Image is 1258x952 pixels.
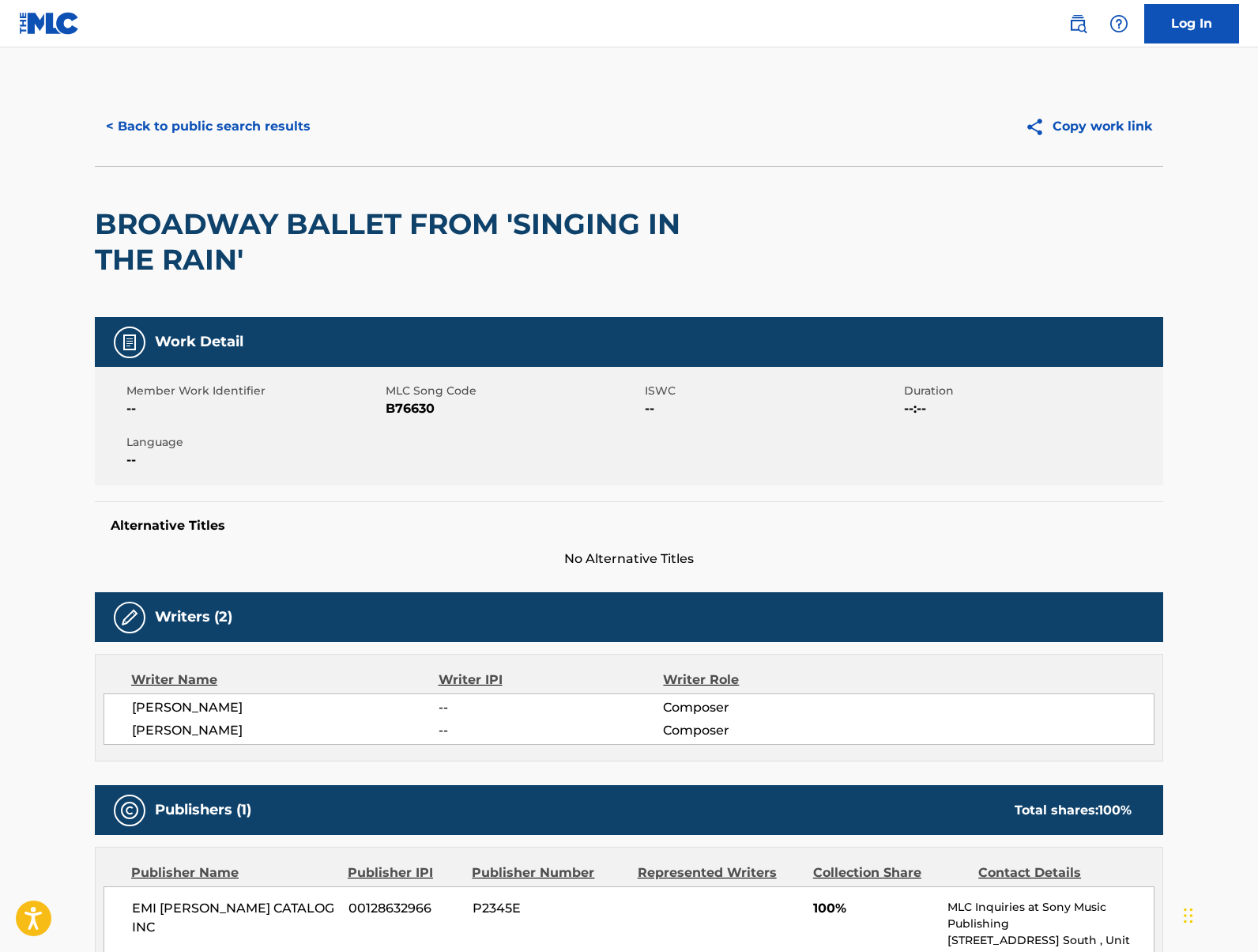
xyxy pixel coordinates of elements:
h5: Publishers (1) [155,801,251,819]
div: Writer Role [663,671,868,689]
div: Publisher Name [131,863,336,882]
button: < Back to public search results [95,107,322,146]
div: Publisher IPI [348,863,460,882]
div: Collection Share [813,863,966,882]
button: Copy work link [1014,107,1163,146]
span: P2345E [473,899,626,918]
span: [PERSON_NAME] [132,698,439,717]
img: help [1109,14,1128,33]
div: Writer Name [131,671,439,689]
img: Copy work link [1025,117,1053,137]
span: 100% [813,899,936,918]
span: -- [126,451,382,470]
span: -- [439,721,663,740]
span: Duration [904,383,1159,399]
span: No Alternative Titles [95,550,1163,569]
a: Log In [1144,4,1239,43]
a: Public Search [1062,8,1094,40]
h5: Alternative Titles [111,518,1147,534]
div: Total shares: [1015,801,1132,820]
span: EMI [PERSON_NAME] CATALOG INC [132,899,337,937]
span: Member Work Identifier [126,383,382,399]
span: [PERSON_NAME] [132,721,439,740]
span: -- [126,399,382,418]
div: Help [1103,8,1135,40]
span: -- [439,698,663,717]
div: Drag [1184,892,1193,939]
span: 100 % [1098,803,1132,818]
div: Represented Writers [638,863,801,882]
img: Publishers [120,801,139,820]
h5: Writers (2) [155,608,232,626]
span: ISWC [645,383,900,399]
img: Writers [120,608,139,627]
img: Work Detail [120,333,139,352]
span: 00128632966 [348,899,461,918]
span: -- [645,399,900,418]
div: Contact Details [978,863,1132,882]
span: Composer [663,698,868,717]
div: Publisher Number [472,863,625,882]
h2: BROADWAY BALLET FROM 'SINGING IN THE RAIN' [95,206,736,278]
div: Writer IPI [439,671,664,689]
p: MLC Inquiries at Sony Music Publishing [947,899,1154,932]
span: B76630 [386,399,641,418]
iframe: Chat Widget [1179,876,1258,952]
span: --:-- [904,399,1159,418]
img: MLC Logo [19,12,80,35]
h5: Work Detail [155,333,243,351]
span: Language [126,434,382,451]
span: Composer [663,721,868,740]
span: MLC Song Code [386,383,641,399]
img: search [1068,14,1087,33]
